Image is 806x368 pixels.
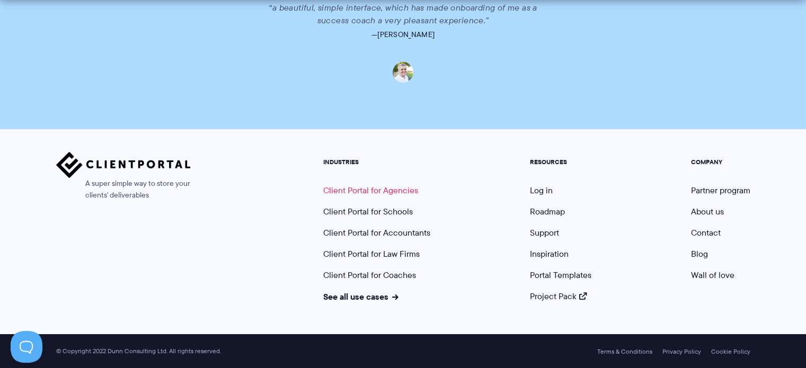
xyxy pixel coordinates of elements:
[323,184,418,196] a: Client Portal for Agencies
[323,158,430,166] h5: INDUSTRIES
[530,158,591,166] h5: RESOURCES
[56,178,191,201] span: A super simple way to store your clients' deliverables
[268,2,538,27] p: “a beautiful, simple interface, which has made onboarding of me as a success coach a very pleasan...
[597,348,652,355] a: Terms & Conditions
[691,269,734,281] a: Wall of love
[323,248,420,260] a: Client Portal for Law Firms
[323,227,430,239] a: Client Portal for Accountants
[530,248,569,260] a: Inspiration
[691,248,708,260] a: Blog
[662,348,701,355] a: Privacy Policy
[691,158,750,166] h5: COMPANY
[530,184,553,196] a: Log in
[530,227,559,239] a: Support
[323,290,398,303] a: See all use cases
[105,27,701,42] p: —[PERSON_NAME]
[711,348,750,355] a: Cookie Policy
[691,184,750,196] a: Partner program
[393,62,413,83] img: Anthony English
[691,227,721,239] a: Contact
[323,269,416,281] a: Client Portal for Coaches
[323,205,413,218] a: Client Portal for Schools
[530,205,565,218] a: Roadmap
[530,269,591,281] a: Portal Templates
[691,205,724,218] a: About us
[530,290,587,302] a: Project Pack
[51,347,226,355] span: © Copyright 2022 Dunn Consulting Ltd. All rights reserved.
[11,331,42,363] iframe: Toggle Customer Support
